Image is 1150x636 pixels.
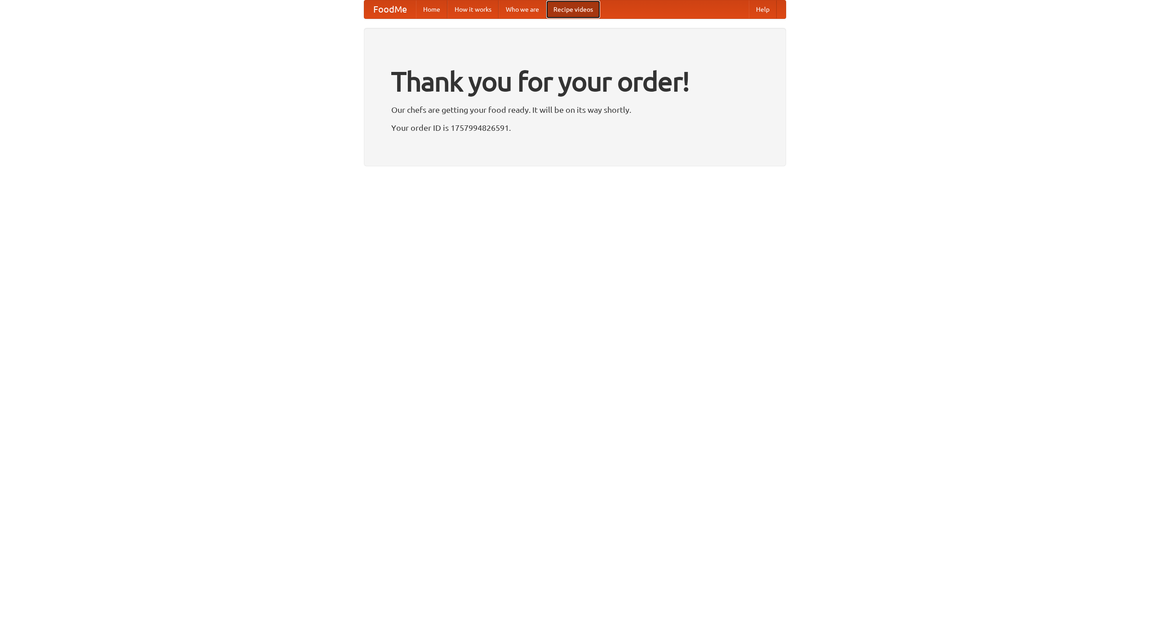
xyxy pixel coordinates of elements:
p: Your order ID is 1757994826591. [391,121,759,134]
p: Our chefs are getting your food ready. It will be on its way shortly. [391,103,759,116]
a: Who we are [499,0,546,18]
a: Home [416,0,447,18]
a: How it works [447,0,499,18]
a: Recipe videos [546,0,600,18]
a: Help [749,0,777,18]
a: FoodMe [364,0,416,18]
h1: Thank you for your order! [391,60,759,103]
